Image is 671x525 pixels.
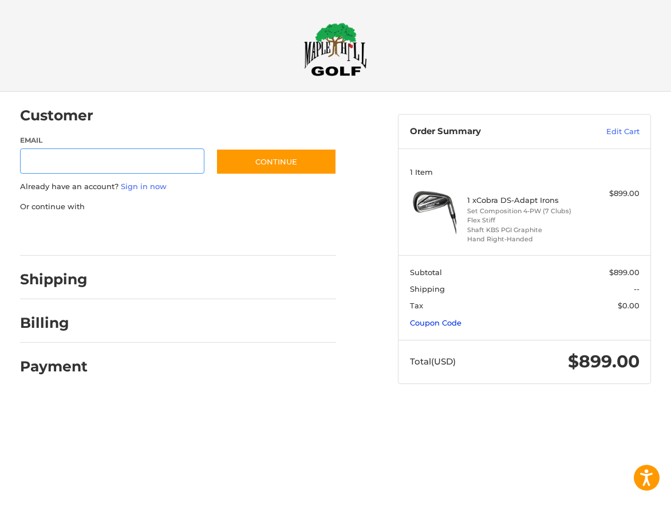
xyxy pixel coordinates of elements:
[582,188,640,199] div: $899.00
[618,301,640,310] span: $0.00
[210,224,296,244] iframe: PayPal-venmo
[467,216,579,225] li: Flex Stiff
[467,206,579,216] li: Set Composition 4-PW (7 Clubs)
[410,318,461,327] a: Coupon Code
[304,22,367,76] img: Maple Hill Golf
[410,126,566,138] h3: Order Summary
[634,284,640,293] span: --
[113,224,199,244] iframe: PayPal-paylater
[577,494,671,525] iframe: Google Customer Reviews
[20,271,88,288] h2: Shipping
[410,356,456,367] span: Total (USD)
[410,268,442,277] span: Subtotal
[609,268,640,277] span: $899.00
[20,314,87,332] h2: Billing
[20,135,205,146] label: Email
[410,284,445,293] span: Shipping
[121,182,167,191] a: Sign in now
[566,126,640,138] a: Edit Cart
[20,201,337,213] p: Or continue with
[467,234,579,244] li: Hand Right-Handed
[410,301,423,310] span: Tax
[410,167,640,177] h3: 1 Item
[20,358,88,375] h2: Payment
[467,195,579,205] h4: 1 x Cobra DS-Adapt Irons
[216,148,337,175] button: Continue
[20,181,337,193] p: Already have an account?
[467,225,579,235] li: Shaft KBS PGI Graphite
[20,107,93,124] h2: Customer
[568,351,640,372] span: $899.00
[16,224,102,244] iframe: PayPal-paypal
